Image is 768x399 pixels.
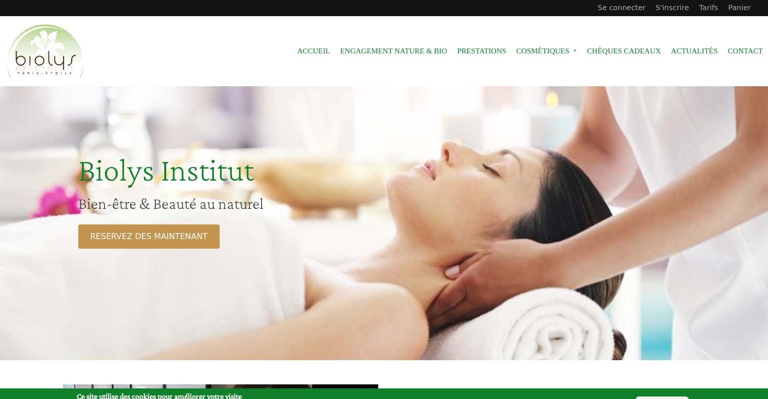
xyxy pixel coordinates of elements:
[78,224,220,249] a: RESERVEZ DES MAINTENANT
[5,23,86,80] img: Accueil
[573,49,577,53] span: »
[78,152,254,188] span: Biolys Institut
[728,40,763,63] a: Contact
[78,194,476,213] h2: Bien-être & Beauté au naturel
[587,40,661,63] a: Chèques cadeaux
[457,40,506,63] a: Prestations
[671,40,718,63] a: Actualités
[517,40,577,63] span: Cosmétiques
[297,40,330,63] a: Accueil
[340,40,447,63] a: Engagement Nature & Bio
